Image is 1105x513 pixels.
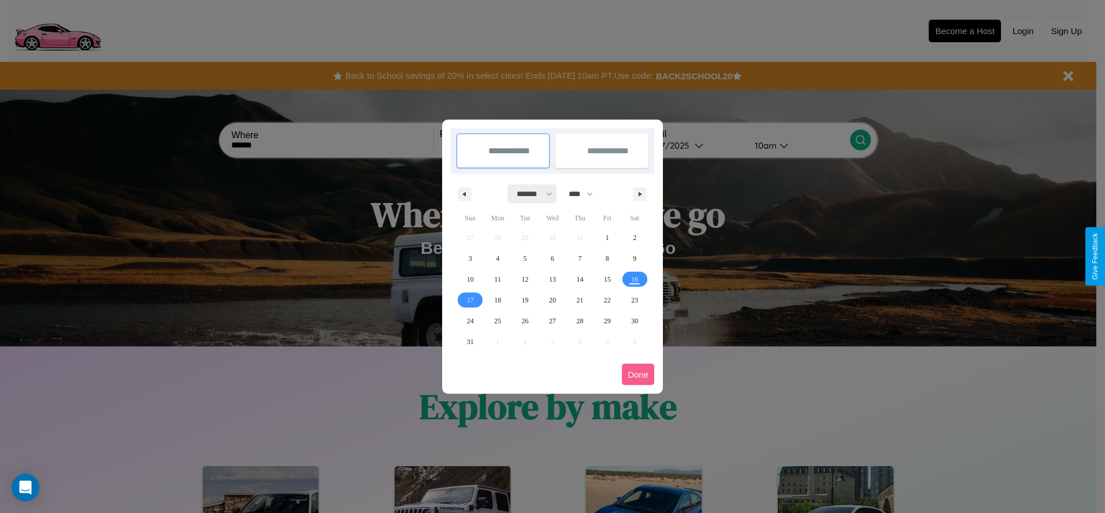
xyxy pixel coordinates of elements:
span: 7 [578,248,581,269]
span: 28 [576,311,583,331]
span: 24 [467,311,474,331]
button: 25 [484,311,511,331]
div: Open Intercom Messenger [12,474,39,501]
button: 22 [594,290,621,311]
span: 29 [604,311,611,331]
span: 8 [606,248,609,269]
span: 3 [469,248,472,269]
span: 17 [467,290,474,311]
button: 7 [566,248,594,269]
button: 17 [457,290,484,311]
span: 31 [467,331,474,352]
span: 19 [522,290,529,311]
button: 15 [594,269,621,290]
button: 3 [457,248,484,269]
span: Sat [621,209,648,227]
span: 11 [494,269,501,290]
span: 27 [549,311,556,331]
span: 30 [631,311,638,331]
button: 28 [566,311,594,331]
span: Thu [566,209,594,227]
button: 4 [484,248,511,269]
span: 16 [631,269,638,290]
span: 26 [522,311,529,331]
span: 5 [524,248,527,269]
button: 12 [511,269,539,290]
span: 10 [467,269,474,290]
button: 24 [457,311,484,331]
span: 22 [604,290,611,311]
span: 18 [494,290,501,311]
span: 23 [631,290,638,311]
button: Done [622,364,654,385]
button: 14 [566,269,594,290]
button: 10 [457,269,484,290]
span: 12 [522,269,529,290]
button: 27 [539,311,566,331]
span: Wed [539,209,566,227]
button: 11 [484,269,511,290]
span: 1 [606,227,609,248]
button: 18 [484,290,511,311]
button: 19 [511,290,539,311]
span: 25 [494,311,501,331]
span: Mon [484,209,511,227]
button: 13 [539,269,566,290]
button: 9 [621,248,648,269]
button: 21 [566,290,594,311]
span: Sun [457,209,484,227]
button: 16 [621,269,648,290]
span: 20 [549,290,556,311]
span: 15 [604,269,611,290]
span: 2 [633,227,636,248]
button: 5 [511,248,539,269]
span: 6 [551,248,554,269]
span: Tue [511,209,539,227]
span: 9 [633,248,636,269]
button: 31 [457,331,484,352]
button: 29 [594,311,621,331]
span: 4 [496,248,499,269]
span: 13 [549,269,556,290]
button: 2 [621,227,648,248]
button: 26 [511,311,539,331]
button: 1 [594,227,621,248]
div: Give Feedback [1091,233,1099,280]
span: Fri [594,209,621,227]
span: 14 [576,269,583,290]
button: 20 [539,290,566,311]
button: 6 [539,248,566,269]
button: 30 [621,311,648,331]
span: 21 [576,290,583,311]
button: 8 [594,248,621,269]
button: 23 [621,290,648,311]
